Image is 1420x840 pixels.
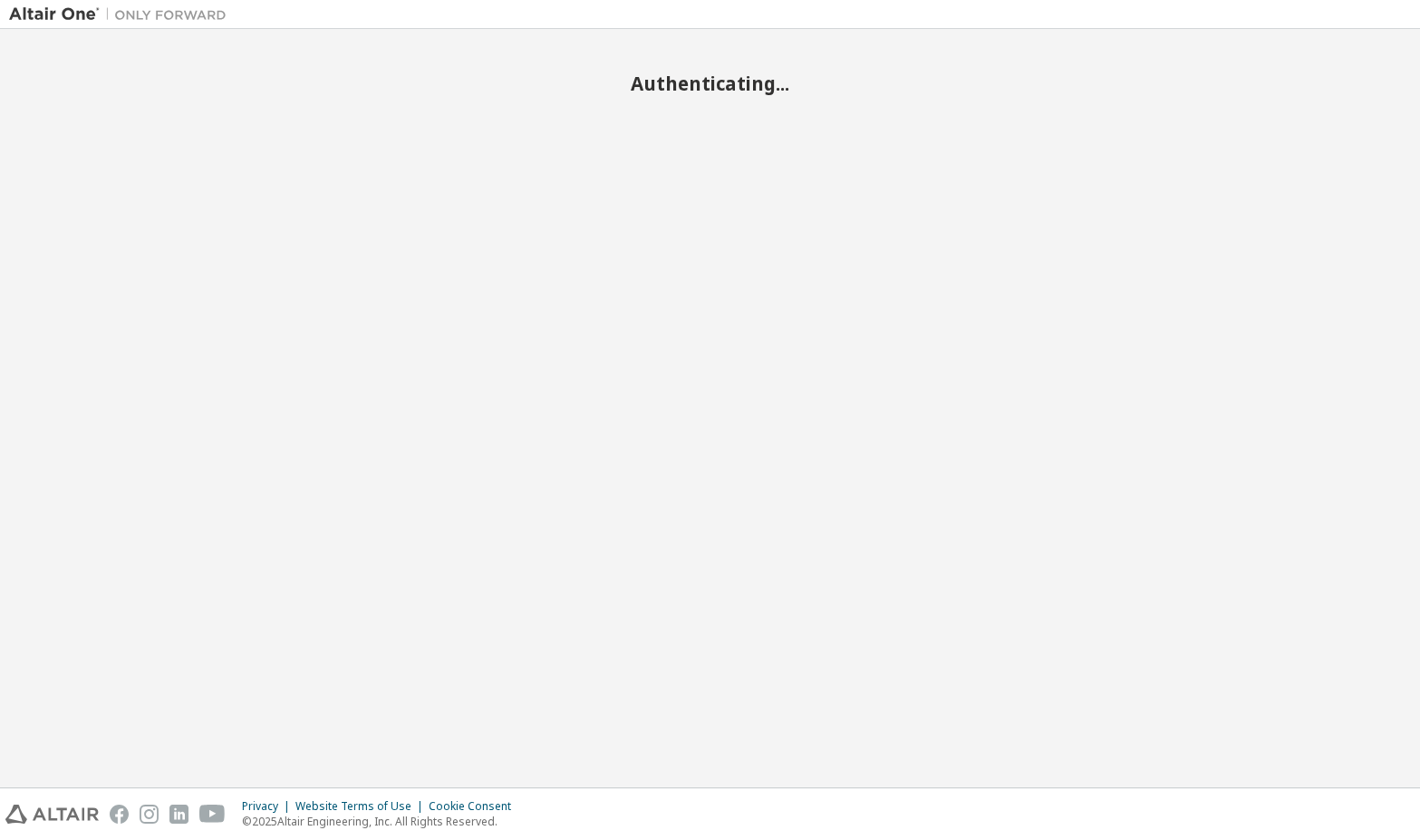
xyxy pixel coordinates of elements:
div: Privacy [242,799,295,814]
img: linkedin.svg [169,805,188,824]
p: © 2025 Altair Engineering, Inc. All Rights Reserved. [242,814,522,829]
div: Cookie Consent [429,799,522,814]
img: Altair One [9,5,236,24]
div: Website Terms of Use [295,799,429,814]
h2: Authenticating... [9,72,1411,95]
img: youtube.svg [199,805,226,824]
img: facebook.svg [110,805,129,824]
img: instagram.svg [140,805,159,824]
img: altair_logo.svg [5,805,99,824]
